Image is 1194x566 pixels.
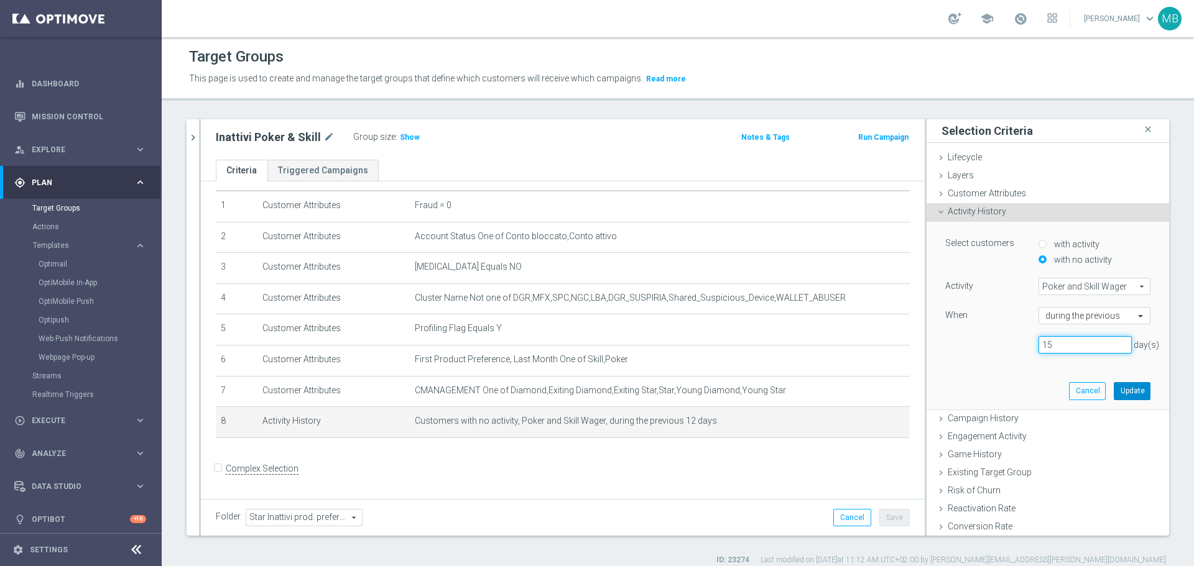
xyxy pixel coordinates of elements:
[14,482,147,491] button: Data Studio keyboard_arrow_right
[833,509,871,526] button: Cancel
[948,152,982,162] span: Lifecycle
[30,546,68,554] a: Settings
[415,262,522,272] span: [MEDICAL_DATA] Equals NO
[14,514,147,524] button: lightbulb Optibot +10
[14,67,146,100] div: Dashboard
[14,145,147,155] div: person_search Explore keyboard_arrow_right
[14,448,25,459] i: track_changes
[39,255,160,273] div: Optimail
[1051,254,1112,265] label: with no activity
[39,278,129,288] a: OptiMobile In-App
[32,483,134,490] span: Data Studio
[14,449,147,459] button: track_changes Analyze keyboard_arrow_right
[980,12,994,25] span: school
[1134,340,1159,350] span: day(s)
[216,283,257,314] td: 4
[415,354,628,365] span: First Product Preference, Last Month One of Skill,Poker
[32,371,129,381] a: Streams
[740,130,791,144] button: Notes & Tags
[415,293,846,303] span: Cluster Name Not one of DGR,MFX,SPC,NGC,LBA,DGR_SUSPIRIA,Shared_Suspicious_Device,WALLET_ABUSER
[33,242,122,249] span: Templates
[39,259,129,269] a: Optimail
[32,385,160,404] div: Realtime Triggers
[32,450,134,457] span: Analyze
[257,376,410,407] td: Customer Attributes
[257,345,410,376] td: Customer Attributes
[12,544,24,555] i: settings
[948,170,974,180] span: Layers
[39,292,160,311] div: OptiMobile Push
[39,273,160,292] div: OptiMobile In-App
[948,431,1027,441] span: Engagement Activity
[645,72,687,86] button: Read more
[130,515,146,523] div: +10
[948,449,1002,459] span: Game History
[189,73,643,83] span: This page is used to create and manage the target groups that define which customers will receive...
[33,242,134,249] div: Templates
[14,100,146,133] div: Mission Control
[226,463,298,475] label: Complex Selection
[14,416,147,426] button: play_circle_outline Execute keyboard_arrow_right
[134,480,146,492] i: keyboard_arrow_right
[716,555,749,565] label: ID: 23274
[14,79,147,89] div: equalizer Dashboard
[945,309,968,321] label: When
[216,376,257,407] td: 7
[323,130,335,145] i: mode_edit
[14,415,25,426] i: play_circle_outline
[32,146,134,153] span: Explore
[14,481,134,492] div: Data Studio
[216,130,321,145] h2: Inattivi Poker & Skill
[14,144,134,155] div: Explore
[216,253,257,284] td: 3
[14,177,134,188] div: Plan
[14,178,147,188] button: gps_fixed Plan keyboard_arrow_right
[32,222,129,232] a: Actions
[39,352,129,362] a: Webpage Pop-up
[216,345,257,376] td: 6
[216,407,257,438] td: 8
[948,413,1019,423] span: Campaign History
[857,130,910,144] button: Run Campaign
[415,416,717,426] span: Customers with no activity, Poker and Skill Wager, during the previous 12 days
[1158,7,1182,30] div: MB
[216,160,267,181] a: Criteria
[39,296,129,306] a: OptiMobile Push
[14,78,25,89] i: equalizer
[39,311,160,329] div: Optipush
[1114,382,1150,399] button: Update
[415,323,502,334] span: Profiling Flag Equals Y
[32,217,160,236] div: Actions
[948,188,1026,198] span: Customer Attributes
[415,200,451,211] span: Fraud = 0
[257,407,410,438] td: Activity History
[945,238,1014,248] lable: Select customers
[189,48,284,66] h1: Target Groups
[948,206,1006,216] span: Activity History
[415,231,617,242] span: Account Status One of Conto bloccato,Conto attivo
[1051,239,1099,250] label: with activity
[257,283,410,314] td: Customer Attributes
[39,348,160,367] div: Webpage Pop-up
[948,503,1016,513] span: Reactivation Rate
[396,132,397,142] label: :
[1069,382,1106,399] button: Cancel
[948,467,1032,477] span: Existing Target Group
[945,280,973,291] label: Activity
[216,314,257,345] td: 5
[39,334,129,344] a: Web Push Notifications
[14,514,25,525] i: lightbulb
[353,132,396,142] label: Group size
[1039,307,1150,324] ng-select: during the previous
[39,315,129,325] a: Optipush
[1142,121,1154,138] i: close
[32,236,160,367] div: Templates
[14,503,146,536] div: Optibot
[32,199,160,217] div: Target Groups
[134,176,146,188] i: keyboard_arrow_right
[257,314,410,345] td: Customer Attributes
[257,222,410,253] td: Customer Attributes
